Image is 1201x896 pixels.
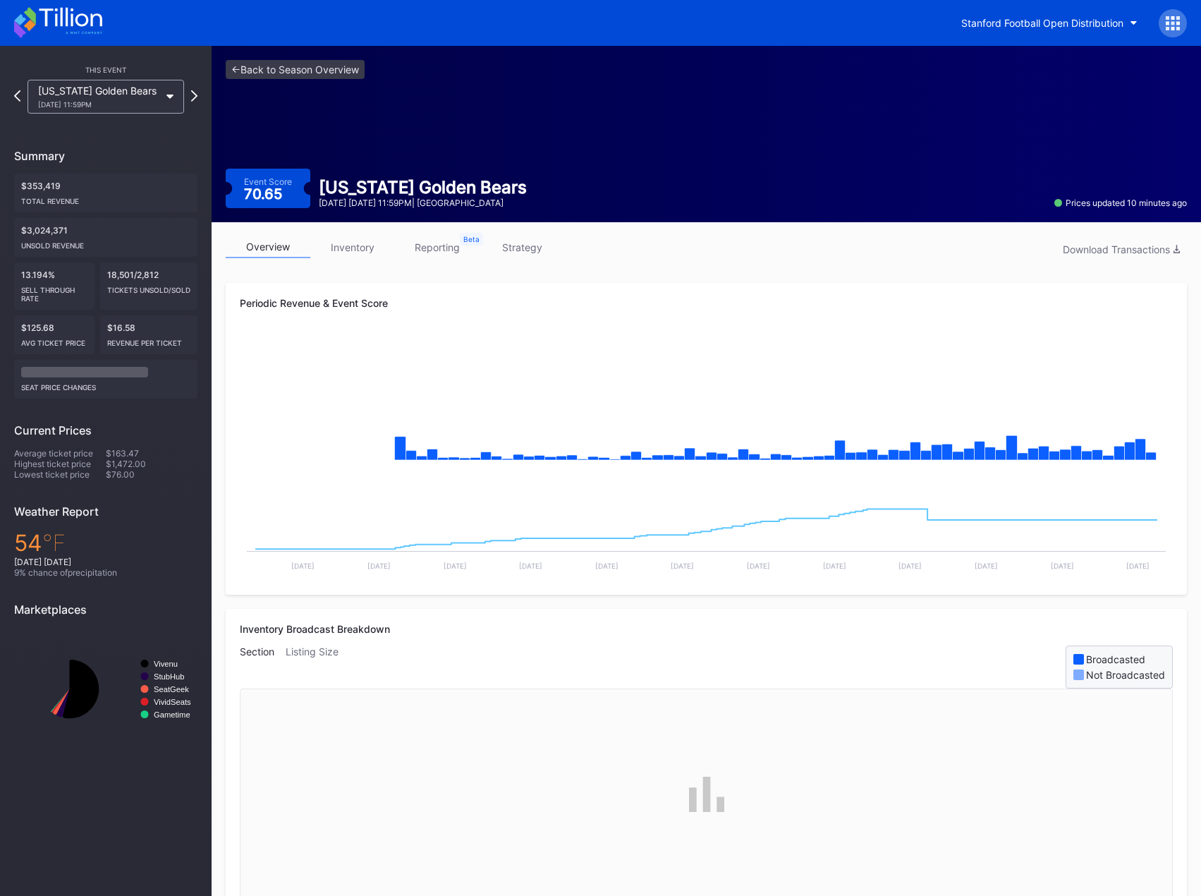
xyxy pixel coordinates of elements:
[14,504,197,519] div: Weather Report
[14,149,197,163] div: Summary
[14,448,106,459] div: Average ticket price
[291,562,315,570] text: [DATE]
[244,176,292,187] div: Event Score
[14,469,106,480] div: Lowest ticket price
[14,529,197,557] div: 54
[1054,198,1187,208] div: Prices updated 10 minutes ago
[240,297,1173,309] div: Periodic Revenue & Event Score
[14,567,197,578] div: 9 % chance of precipitation
[898,562,922,570] text: [DATE]
[106,448,197,459] div: $163.47
[100,315,197,354] div: $16.58
[14,603,197,617] div: Marketplaces
[226,60,365,79] a: <-Back to Season Overview
[14,627,197,751] svg: Chart title
[444,562,467,570] text: [DATE]
[42,529,66,557] span: ℉
[106,459,197,469] div: $1,472.00
[240,475,1173,581] svg: Chart title
[240,646,286,689] div: Section
[154,672,185,681] text: StubHub
[319,177,527,198] div: [US_STATE] Golden Bears
[100,262,197,310] div: 18,501/2,812
[1126,562,1150,570] text: [DATE]
[395,236,480,258] a: reporting
[21,377,190,392] div: seat price changes
[21,333,87,347] div: Avg ticket price
[286,646,350,689] div: Listing Size
[14,262,95,310] div: 13.194%
[14,66,197,74] div: This Event
[14,423,197,437] div: Current Prices
[1063,243,1180,255] div: Download Transactions
[14,557,197,567] div: [DATE] [DATE]
[961,17,1123,29] div: Stanford Football Open Distribution
[154,660,178,668] text: Vivenu
[21,236,190,250] div: Unsold Revenue
[671,562,694,570] text: [DATE]
[823,562,846,570] text: [DATE]
[1086,653,1145,665] div: Broadcasted
[1056,240,1187,259] button: Download Transactions
[595,562,618,570] text: [DATE]
[244,187,286,201] div: 70.65
[38,100,159,109] div: [DATE] 11:59PM
[21,280,87,303] div: Sell Through Rate
[226,236,310,258] a: overview
[154,698,191,706] text: VividSeats
[240,623,1173,635] div: Inventory Broadcast Breakdown
[319,198,527,208] div: [DATE] [DATE] 11:59PM | [GEOGRAPHIC_DATA]
[1051,562,1074,570] text: [DATE]
[367,562,391,570] text: [DATE]
[154,685,189,694] text: SeatGeek
[310,236,395,258] a: inventory
[21,191,190,205] div: Total Revenue
[1086,669,1165,681] div: Not Broadcasted
[480,236,564,258] a: strategy
[106,469,197,480] div: $76.00
[14,218,197,257] div: $3,024,371
[14,315,95,354] div: $125.68
[519,562,542,570] text: [DATE]
[240,334,1173,475] svg: Chart title
[107,333,190,347] div: Revenue per ticket
[14,174,197,212] div: $353,419
[975,562,998,570] text: [DATE]
[38,85,159,109] div: [US_STATE] Golden Bears
[107,280,190,294] div: Tickets Unsold/Sold
[951,10,1148,36] button: Stanford Football Open Distribution
[154,710,190,719] text: Gametime
[747,562,770,570] text: [DATE]
[14,459,106,469] div: Highest ticket price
